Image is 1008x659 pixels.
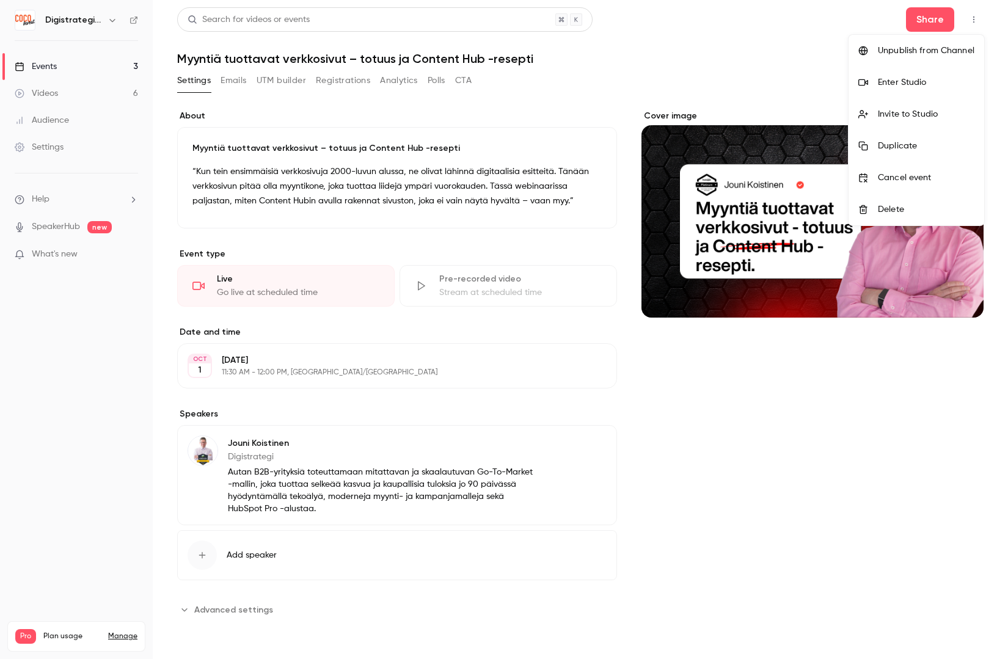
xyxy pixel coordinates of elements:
[878,140,974,152] div: Duplicate
[878,45,974,57] div: Unpublish from Channel
[878,108,974,120] div: Invite to Studio
[878,76,974,89] div: Enter Studio
[878,172,974,184] div: Cancel event
[878,203,974,216] div: Delete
